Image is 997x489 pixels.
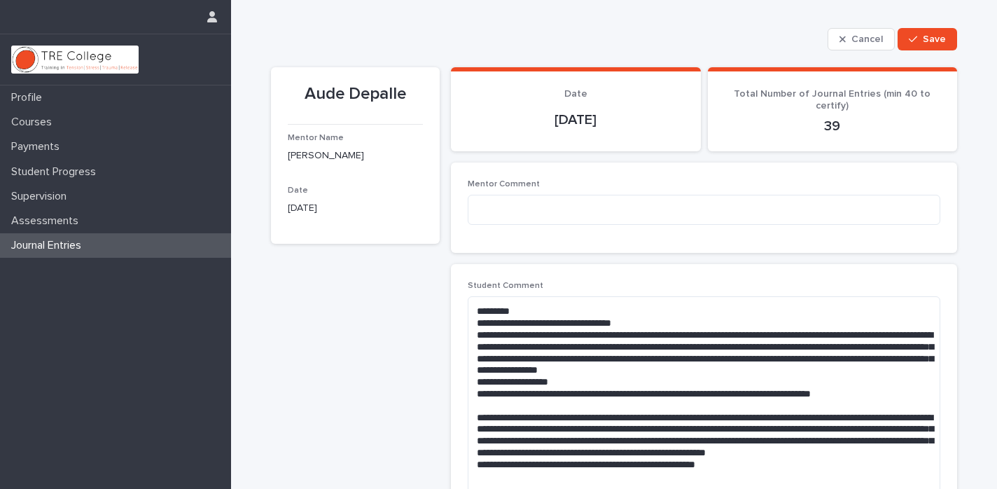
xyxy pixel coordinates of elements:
[6,140,71,153] p: Payments
[898,28,957,50] button: Save
[6,165,107,179] p: Student Progress
[734,89,930,111] span: Total Number of Journal Entries (min 40 to certify)
[468,282,543,290] span: Student Comment
[6,214,90,228] p: Assessments
[468,111,684,128] p: [DATE]
[288,84,423,104] p: Aude Depalle
[564,89,587,99] span: Date
[288,186,308,195] span: Date
[725,118,941,135] p: 39
[288,149,423,163] p: [PERSON_NAME]
[6,239,92,252] p: Journal Entries
[288,134,344,142] span: Mentor Name
[828,28,895,50] button: Cancel
[6,116,63,129] p: Courses
[11,46,139,74] img: L01RLPSrRaOWR30Oqb5K
[6,190,78,203] p: Supervision
[6,91,53,104] p: Profile
[468,180,540,188] span: Mentor Comment
[923,34,946,44] span: Save
[851,34,883,44] span: Cancel
[288,201,423,216] p: [DATE]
